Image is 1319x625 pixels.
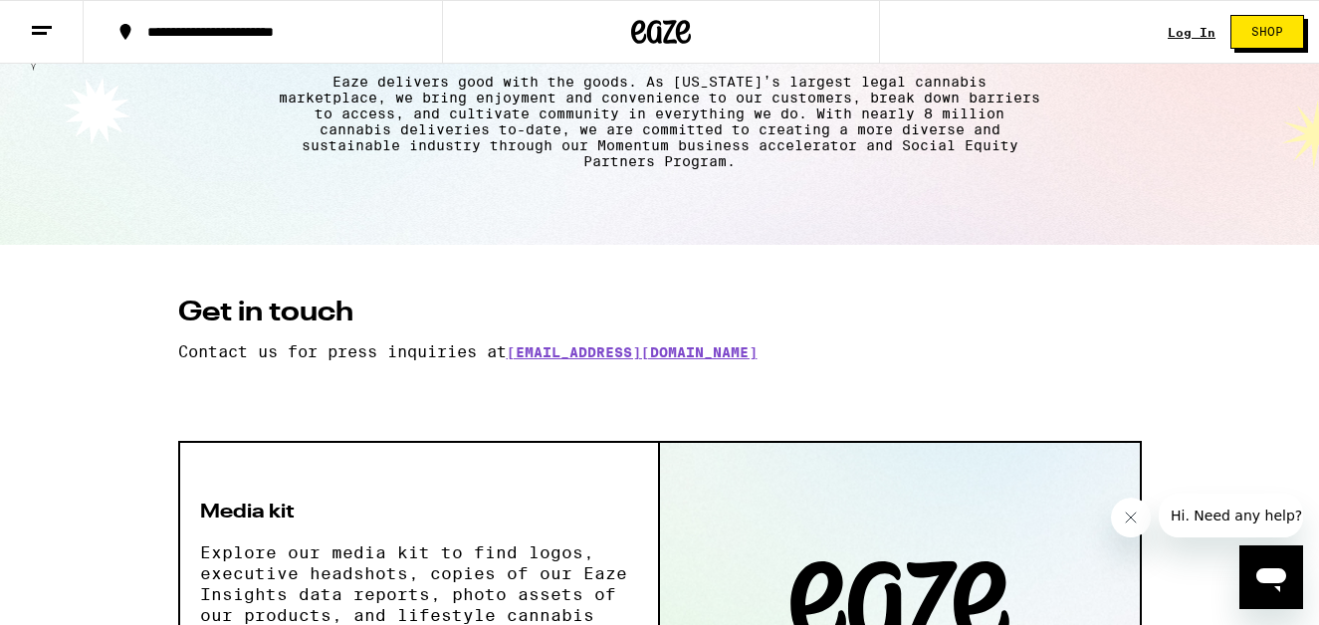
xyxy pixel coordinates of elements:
iframe: Close message [1111,498,1151,537]
a: Log In [1168,26,1215,39]
iframe: Message from company [1159,494,1303,537]
h2: Get in touch [178,299,1142,326]
button: Shop [1230,15,1304,49]
span: Shop [1251,26,1283,38]
a: [EMAIL_ADDRESS][DOMAIN_NAME] [507,344,758,360]
p: Eaze delivers good with the goods. As [US_STATE]’s largest legal cannabis marketplace, we bring e... [278,74,1042,169]
iframe: Button to launch messaging window [1239,545,1303,609]
p: Contact us for press inquiries at [178,342,1142,361]
a: Shop [1215,15,1319,49]
h3: Media kit [200,503,638,522]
